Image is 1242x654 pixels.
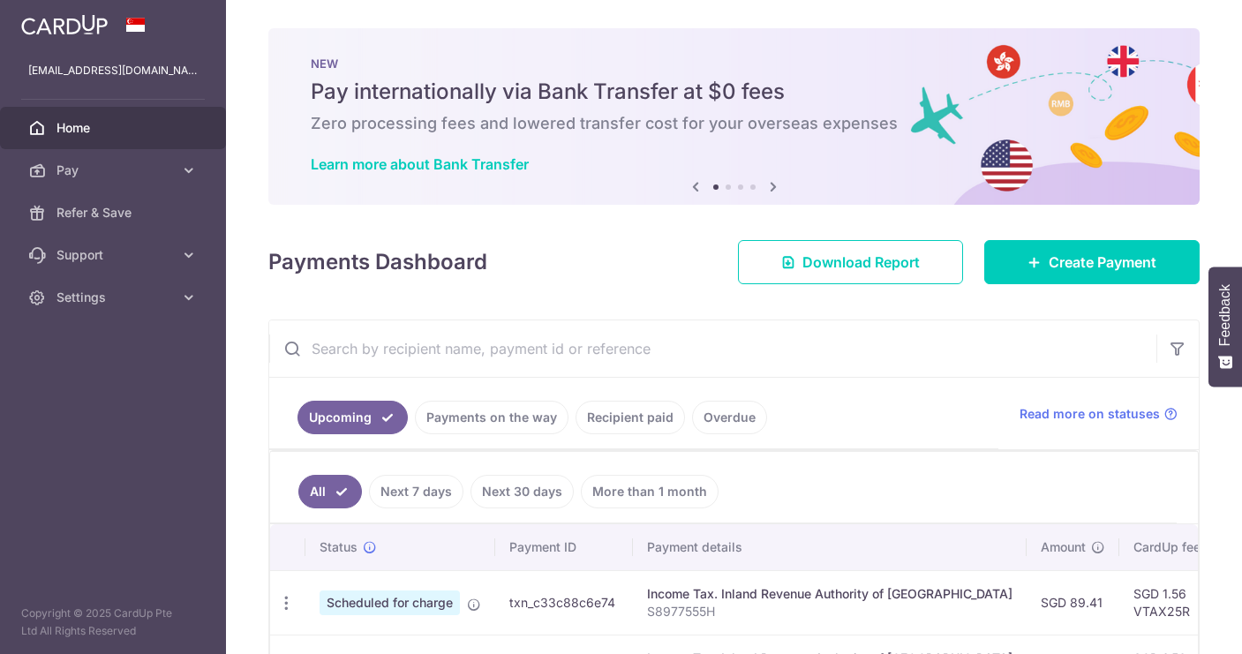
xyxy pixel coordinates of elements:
a: More than 1 month [581,475,719,508]
a: Read more on statuses [1020,405,1178,423]
div: Income Tax. Inland Revenue Authority of [GEOGRAPHIC_DATA] [647,585,1012,603]
span: Support [56,246,173,264]
p: S8977555H [647,603,1012,620]
span: Feedback [1217,284,1233,346]
span: Create Payment [1049,252,1156,273]
p: NEW [311,56,1157,71]
span: Scheduled for charge [320,590,460,615]
td: SGD 1.56 VTAX25R [1119,570,1234,635]
span: Amount [1041,538,1086,556]
img: Bank transfer banner [268,28,1200,205]
h6: Zero processing fees and lowered transfer cost for your overseas expenses [311,113,1157,134]
a: Create Payment [984,240,1200,284]
th: Payment ID [495,524,633,570]
span: Refer & Save [56,204,173,222]
p: [EMAIL_ADDRESS][DOMAIN_NAME] [28,62,198,79]
a: Payments on the way [415,401,568,434]
button: Feedback - Show survey [1208,267,1242,387]
a: Overdue [692,401,767,434]
a: Next 7 days [369,475,463,508]
h5: Pay internationally via Bank Transfer at $0 fees [311,78,1157,106]
h4: Payments Dashboard [268,246,487,278]
td: txn_c33c88c6e74 [495,570,633,635]
span: Download Report [802,252,920,273]
a: Upcoming [297,401,408,434]
a: All [298,475,362,508]
span: Read more on statuses [1020,405,1160,423]
iframe: Opens a widget where you can find more information [1128,601,1224,645]
input: Search by recipient name, payment id or reference [269,320,1156,377]
a: Learn more about Bank Transfer [311,155,529,173]
span: Status [320,538,358,556]
a: Next 30 days [470,475,574,508]
td: SGD 89.41 [1027,570,1119,635]
a: Recipient paid [576,401,685,434]
span: Pay [56,162,173,179]
img: CardUp [21,14,108,35]
a: Download Report [738,240,963,284]
span: Settings [56,289,173,306]
span: CardUp fee [1133,538,1201,556]
span: Home [56,119,173,137]
th: Payment details [633,524,1027,570]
